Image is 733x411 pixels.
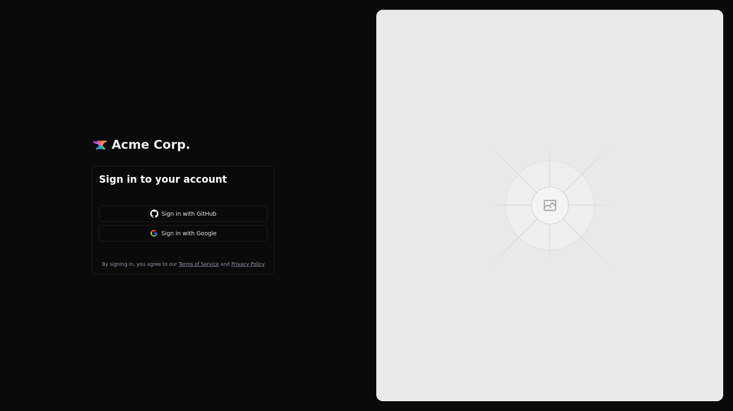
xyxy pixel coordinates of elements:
[99,205,268,222] button: Sign in with GitHub
[150,229,158,237] img: google.58e3d63e.svg
[179,261,219,267] a: Terms of Service
[99,173,268,186] h1: Sign in to your account
[99,261,268,267] div: By signing in, you agree to our and
[376,10,723,401] img: Onboarding illustration
[112,137,190,152] p: Acme Corp.
[99,225,268,241] button: Sign in with Google
[150,210,158,218] img: github-white.fd5c0afd.svg
[231,261,265,267] a: Privacy Policy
